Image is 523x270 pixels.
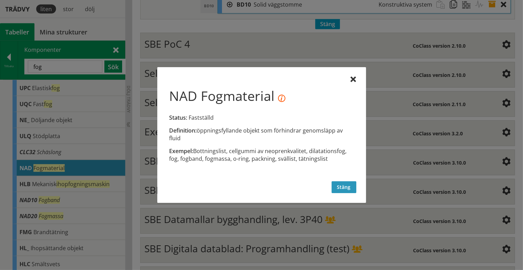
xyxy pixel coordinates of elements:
div: öppningsfyllande objekt som förhindrar genomsläpp av fluid [169,127,354,142]
span: Fastställd [189,114,214,121]
h1: NAD Fogmaterial [169,88,285,103]
div: Bottningslist, cellgummi av neoprenkvalitet, dilatationsfog, fog, fogband, fogmassa, o-ring, pack... [169,147,354,162]
span: Definition: [169,127,197,134]
span: Status: [169,114,187,121]
button: Stäng [332,181,356,193]
span: Exempel: [169,147,193,155]
i: Objektet [Fogmaterial] tillhör en tabell som har publicerats i en senare version. Detta innebär a... [278,95,285,102]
